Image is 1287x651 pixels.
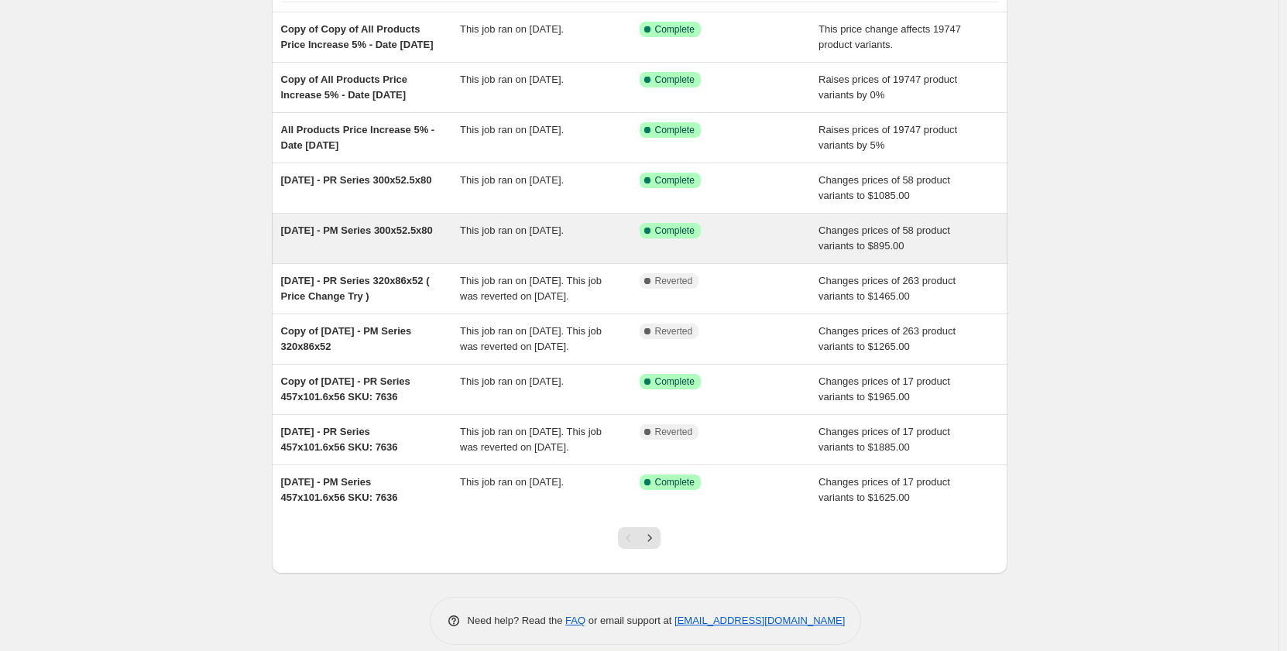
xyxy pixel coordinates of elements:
[460,74,564,85] span: This job ran on [DATE].
[460,476,564,488] span: This job ran on [DATE].
[281,224,433,236] span: [DATE] - PM Series 300x52.5x80
[281,74,408,101] span: Copy of All Products Price Increase 5% - Date [DATE]
[819,325,956,352] span: Changes prices of 263 product variants to $1265.00
[819,174,950,201] span: Changes prices of 58 product variants to $1085.00
[819,275,956,302] span: Changes prices of 263 product variants to $1465.00
[819,74,957,101] span: Raises prices of 19747 product variants by 0%
[468,615,566,626] span: Need help? Read the
[655,476,695,488] span: Complete
[281,325,412,352] span: Copy of [DATE] - PM Series 320x86x52
[655,124,695,136] span: Complete
[281,23,434,50] span: Copy of Copy of All Products Price Increase 5% - Date [DATE]
[460,275,602,302] span: This job ran on [DATE]. This job was reverted on [DATE].
[819,23,961,50] span: This price change affects 19747 product variants.
[819,224,950,252] span: Changes prices of 58 product variants to $895.00
[460,124,564,135] span: This job ran on [DATE].
[655,275,693,287] span: Reverted
[281,476,398,503] span: [DATE] - PM Series 457x101.6x56 SKU: 7636
[585,615,674,626] span: or email support at
[655,325,693,337] span: Reverted
[281,375,410,403] span: Copy of [DATE] - PR Series 457x101.6x56 SKU: 7636
[819,426,950,453] span: Changes prices of 17 product variants to $1885.00
[460,375,564,387] span: This job ran on [DATE].
[281,174,432,186] span: [DATE] - PR Series 300x52.5x80
[281,275,430,302] span: [DATE] - PR Series 320x86x52 ( Price Change Try )
[674,615,845,626] a: [EMAIL_ADDRESS][DOMAIN_NAME]
[460,224,564,236] span: This job ran on [DATE].
[655,224,695,237] span: Complete
[639,527,661,549] button: Next
[281,124,435,151] span: All Products Price Increase 5% - Date [DATE]
[618,527,661,549] nav: Pagination
[655,174,695,187] span: Complete
[819,476,950,503] span: Changes prices of 17 product variants to $1625.00
[655,426,693,438] span: Reverted
[819,375,950,403] span: Changes prices of 17 product variants to $1965.00
[460,325,602,352] span: This job ran on [DATE]. This job was reverted on [DATE].
[655,23,695,36] span: Complete
[655,74,695,86] span: Complete
[565,615,585,626] a: FAQ
[460,174,564,186] span: This job ran on [DATE].
[819,124,957,151] span: Raises prices of 19747 product variants by 5%
[281,426,398,453] span: [DATE] - PR Series 457x101.6x56 SKU: 7636
[460,426,602,453] span: This job ran on [DATE]. This job was reverted on [DATE].
[460,23,564,35] span: This job ran on [DATE].
[655,375,695,388] span: Complete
